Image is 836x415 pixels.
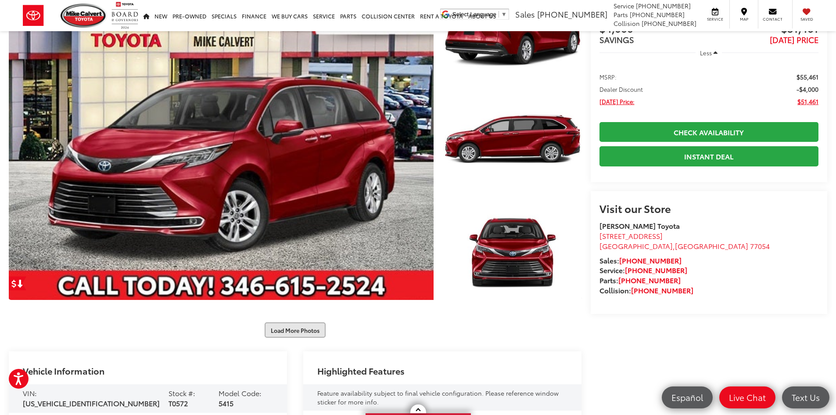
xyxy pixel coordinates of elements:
[599,275,681,285] strong: Parts:
[169,388,195,398] span: Stock #:
[23,366,104,375] h2: Vehicle Information
[614,1,634,10] span: Service
[599,146,818,166] a: Instant Deal
[797,85,818,94] span: -$4,000
[317,389,559,406] span: Feature availability subject to final vehicle configuration. Please reference window sticker for ...
[700,49,712,57] span: Less
[9,276,26,290] a: Get Price Drop Alert
[501,11,507,18] span: ▼
[750,241,770,251] span: 77054
[631,285,693,295] a: [PHONE_NUMBER]
[599,34,634,45] span: SAVINGS
[599,255,682,265] strong: Sales:
[618,275,681,285] a: [PHONE_NUMBER]
[614,10,628,19] span: Parts
[169,398,188,408] span: T0572
[599,231,770,251] a: [STREET_ADDRESS] [GEOGRAPHIC_DATA],[GEOGRAPHIC_DATA] 77054
[630,10,685,19] span: [PHONE_NUMBER]
[537,8,607,20] span: [PHONE_NUMBER]
[719,386,775,408] a: Live Chat
[599,241,770,251] span: ,
[636,1,691,10] span: [PHONE_NUMBER]
[797,72,818,81] span: $55,461
[625,265,687,275] a: [PHONE_NUMBER]
[219,388,262,398] span: Model Code:
[763,16,782,22] span: Contact
[675,241,748,251] span: [GEOGRAPHIC_DATA]
[599,72,617,81] span: MSRP:
[599,202,818,214] h2: Visit our Store
[662,386,713,408] a: Español
[619,255,682,265] a: [PHONE_NUMBER]
[443,87,582,191] a: Expand Photo 2
[441,195,583,301] img: 2025 Toyota Sienna Limited 7 Passenger
[770,34,818,45] span: [DATE] PRICE
[515,8,535,20] span: Sales
[696,45,722,61] button: Less
[599,241,673,251] span: [GEOGRAPHIC_DATA]
[599,97,635,106] span: [DATE] Price:
[599,265,687,275] strong: Service:
[782,386,829,408] a: Text Us
[667,392,707,403] span: Español
[599,231,663,241] span: [STREET_ADDRESS]
[317,366,405,375] h2: Highlighted Features
[797,97,818,106] span: $51,461
[61,4,107,28] img: Mike Calvert Toyota
[443,196,582,300] a: Expand Photo 3
[614,19,640,28] span: Collision
[787,392,824,403] span: Text Us
[797,16,816,22] span: Saved
[599,122,818,142] a: Check Availability
[734,16,753,22] span: Map
[441,86,583,192] img: 2025 Toyota Sienna Limited 7 Passenger
[705,16,725,22] span: Service
[599,285,693,295] strong: Collision:
[23,398,160,408] span: [US_VEHICLE_IDENTIFICATION_NUMBER]
[599,220,680,231] strong: [PERSON_NAME] Toyota
[599,85,643,94] span: Dealer Discount
[23,388,37,398] span: VIN:
[265,322,326,338] button: Load More Photos
[219,398,233,408] span: 5415
[642,19,696,28] span: [PHONE_NUMBER]
[725,392,770,403] span: Live Chat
